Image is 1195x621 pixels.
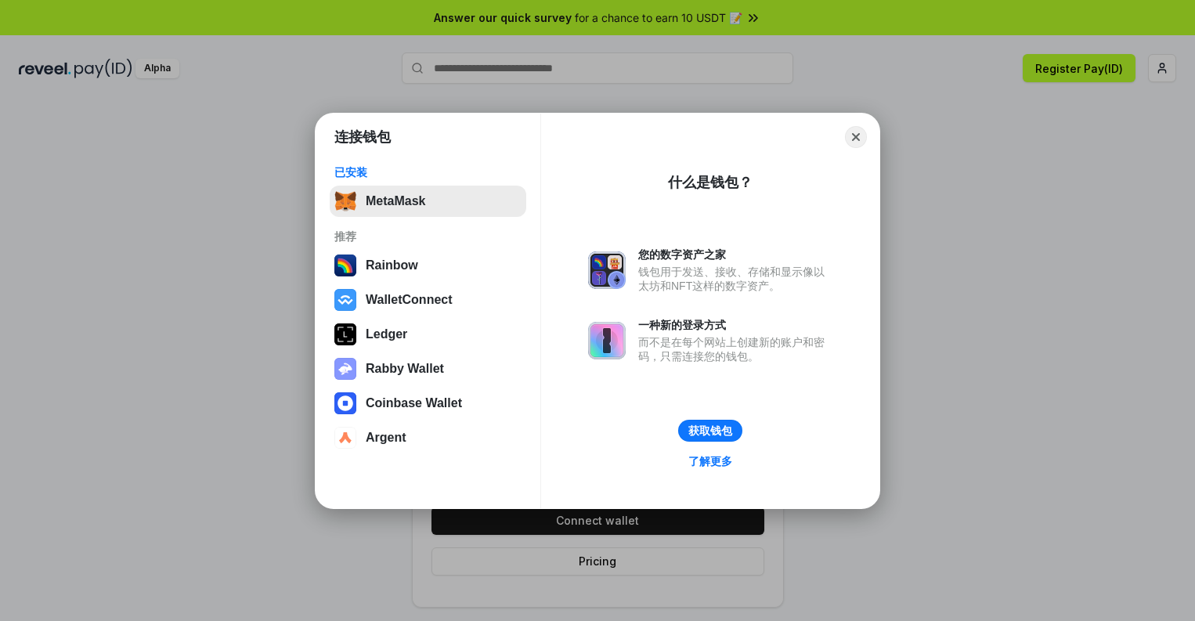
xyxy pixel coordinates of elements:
div: Argent [366,431,406,445]
img: svg+xml,%3Csvg%20xmlns%3D%22http%3A%2F%2Fwww.w3.org%2F2000%2Fsvg%22%20width%3D%2228%22%20height%3... [334,323,356,345]
div: 什么是钱包？ [668,173,753,192]
img: svg+xml,%3Csvg%20xmlns%3D%22http%3A%2F%2Fwww.w3.org%2F2000%2Fsvg%22%20fill%3D%22none%22%20viewBox... [334,358,356,380]
button: MetaMask [330,186,526,217]
button: Coinbase Wallet [330,388,526,419]
img: svg+xml,%3Csvg%20width%3D%2228%22%20height%3D%2228%22%20viewBox%3D%220%200%2028%2028%22%20fill%3D... [334,427,356,449]
div: 您的数字资产之家 [638,247,832,262]
div: WalletConnect [366,293,453,307]
img: svg+xml,%3Csvg%20xmlns%3D%22http%3A%2F%2Fwww.w3.org%2F2000%2Fsvg%22%20fill%3D%22none%22%20viewBox... [588,322,626,359]
button: Rabby Wallet [330,353,526,385]
div: MetaMask [366,194,425,208]
button: 获取钱包 [678,420,742,442]
div: Ledger [366,327,407,341]
button: Close [845,126,867,148]
button: Rainbow [330,250,526,281]
div: Rainbow [366,258,418,273]
div: Rabby Wallet [366,362,444,376]
img: svg+xml,%3Csvg%20fill%3D%22none%22%20height%3D%2233%22%20viewBox%3D%220%200%2035%2033%22%20width%... [334,190,356,212]
button: WalletConnect [330,284,526,316]
div: 获取钱包 [688,424,732,438]
div: 已安装 [334,165,522,179]
img: svg+xml,%3Csvg%20xmlns%3D%22http%3A%2F%2Fwww.w3.org%2F2000%2Fsvg%22%20fill%3D%22none%22%20viewBox... [588,251,626,289]
h1: 连接钱包 [334,128,391,146]
div: 而不是在每个网站上创建新的账户和密码，只需连接您的钱包。 [638,335,832,363]
a: 了解更多 [679,451,742,471]
img: svg+xml,%3Csvg%20width%3D%22120%22%20height%3D%22120%22%20viewBox%3D%220%200%20120%20120%22%20fil... [334,255,356,276]
div: 一种新的登录方式 [638,318,832,332]
button: Argent [330,422,526,453]
img: svg+xml,%3Csvg%20width%3D%2228%22%20height%3D%2228%22%20viewBox%3D%220%200%2028%2028%22%20fill%3D... [334,289,356,311]
div: 钱包用于发送、接收、存储和显示像以太坊和NFT这样的数字资产。 [638,265,832,293]
div: 推荐 [334,229,522,244]
img: svg+xml,%3Csvg%20width%3D%2228%22%20height%3D%2228%22%20viewBox%3D%220%200%2028%2028%22%20fill%3D... [334,392,356,414]
button: Ledger [330,319,526,350]
div: 了解更多 [688,454,732,468]
div: Coinbase Wallet [366,396,462,410]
